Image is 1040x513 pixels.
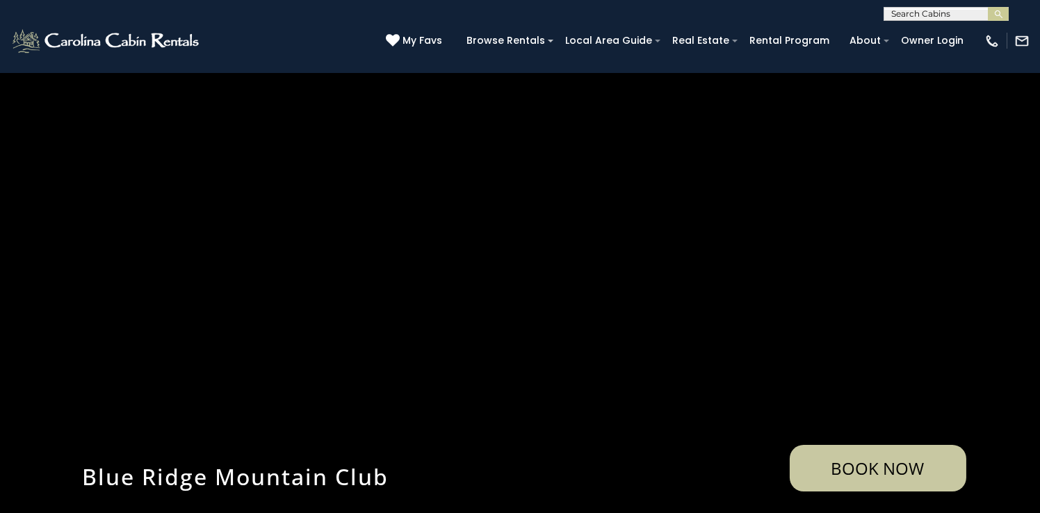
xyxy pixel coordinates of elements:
span: My Favs [403,33,442,48]
img: White-1-2.png [10,27,203,55]
img: mail-regular-white.png [1014,33,1030,49]
a: Owner Login [894,30,970,51]
a: Rental Program [742,30,836,51]
a: About [843,30,888,51]
a: Browse Rentals [460,30,552,51]
h1: Blue Ridge Mountain Club [72,462,572,491]
a: Local Area Guide [558,30,659,51]
a: My Favs [386,33,446,49]
a: Book Now [789,445,966,491]
img: phone-regular-white.png [984,33,1000,49]
a: Real Estate [665,30,736,51]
